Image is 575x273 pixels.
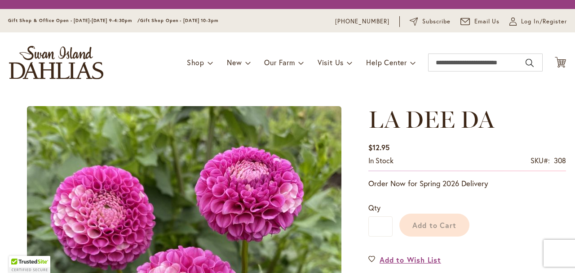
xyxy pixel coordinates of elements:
[474,17,500,26] span: Email Us
[366,58,407,67] span: Help Center
[368,203,380,212] span: Qty
[368,143,389,152] span: $12.95
[460,17,500,26] a: Email Us
[7,241,32,266] iframe: Launch Accessibility Center
[526,56,534,70] button: Search
[140,18,218,23] span: Gift Shop Open - [DATE] 10-3pm
[187,58,204,67] span: Shop
[521,17,567,26] span: Log In/Register
[368,178,566,189] p: Order Now for Spring 2026 Delivery
[318,58,344,67] span: Visit Us
[368,255,441,265] a: Add to Wish List
[368,156,394,165] span: In stock
[227,58,242,67] span: New
[422,17,451,26] span: Subscribe
[264,58,295,67] span: Our Farm
[368,105,494,134] span: LA DEE DA
[509,17,567,26] a: Log In/Register
[554,156,566,166] div: 308
[9,46,103,79] a: store logo
[380,255,441,265] span: Add to Wish List
[335,17,389,26] a: [PHONE_NUMBER]
[410,17,451,26] a: Subscribe
[531,156,550,165] strong: SKU
[8,18,140,23] span: Gift Shop & Office Open - [DATE]-[DATE] 9-4:30pm /
[368,156,394,166] div: Availability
